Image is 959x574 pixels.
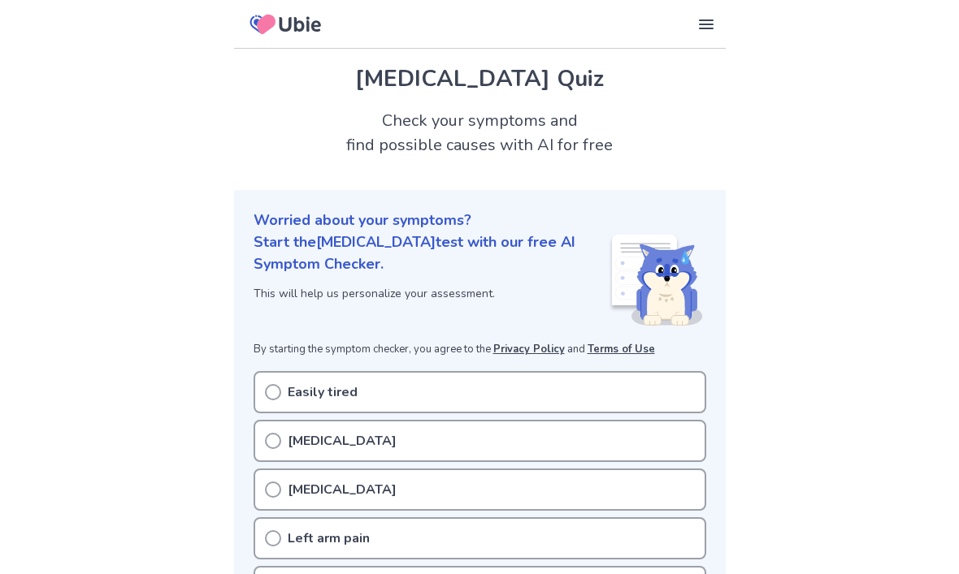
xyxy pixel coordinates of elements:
h1: [MEDICAL_DATA] Quiz [254,62,706,96]
p: [MEDICAL_DATA] [288,480,397,499]
p: Start the [MEDICAL_DATA] test with our free AI Symptom Checker. [254,231,609,275]
a: Terms of Use [588,342,655,356]
p: Easily tired [288,382,358,402]
p: Left arm pain [288,529,370,548]
p: Worried about your symptoms? [254,209,706,231]
p: This will help us personalize your assessment. [254,285,609,302]
a: Privacy Policy [493,342,565,356]
p: [MEDICAL_DATA] [288,431,397,451]
img: Shiba [609,235,703,326]
p: By starting the symptom checker, you agree to the and [254,342,706,358]
h2: Check your symptoms and find possible causes with AI for free [234,109,726,158]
